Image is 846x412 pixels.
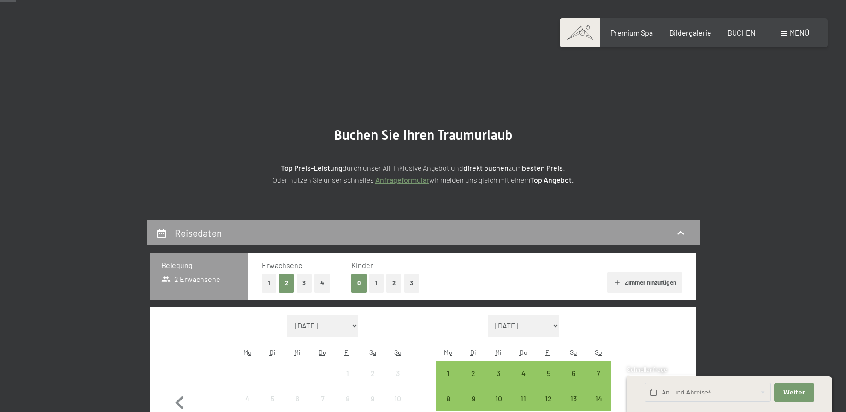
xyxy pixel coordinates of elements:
[262,261,302,269] span: Erwachsene
[586,361,611,386] div: Sun Sep 07 2025
[511,386,536,411] div: Anreise möglich
[561,361,586,386] div: Sat Sep 06 2025
[161,260,237,270] h3: Belegung
[570,348,577,356] abbr: Samstag
[281,163,343,172] strong: Top Preis-Leistung
[461,361,486,386] div: Tue Sep 02 2025
[607,272,682,293] button: Zimmer hinzufügen
[319,348,326,356] abbr: Donnerstag
[310,386,335,411] div: Anreise nicht möglich
[562,370,585,393] div: 6
[461,386,486,411] div: Anreise möglich
[595,348,602,356] abbr: Sonntag
[461,361,486,386] div: Anreise möglich
[728,28,756,37] a: BUCHEN
[536,361,561,386] div: Fri Sep 05 2025
[487,370,510,393] div: 3
[285,386,310,411] div: Wed Aug 06 2025
[436,386,461,411] div: Anreise möglich
[561,386,586,411] div: Sat Sep 13 2025
[463,163,509,172] strong: direkt buchen
[262,274,276,293] button: 1
[193,162,654,185] p: durch unser All-inklusive Angebot und zum ! Oder nutzen Sie unser schnelles wir melden uns gleich...
[536,386,561,411] div: Anreise möglich
[545,348,551,356] abbr: Freitag
[669,28,711,37] a: Bildergalerie
[511,361,536,386] div: Anreise möglich
[386,274,402,293] button: 2
[586,386,611,411] div: Sun Sep 14 2025
[369,274,384,293] button: 1
[436,361,461,386] div: Mon Sep 01 2025
[561,386,586,411] div: Anreise möglich
[386,370,409,393] div: 3
[520,348,527,356] abbr: Donnerstag
[495,348,502,356] abbr: Mittwoch
[486,386,511,411] div: Wed Sep 10 2025
[470,348,476,356] abbr: Dienstag
[511,386,536,411] div: Thu Sep 11 2025
[385,386,410,411] div: Sun Aug 10 2025
[385,386,410,411] div: Anreise nicht möglich
[260,386,285,411] div: Tue Aug 05 2025
[336,370,359,393] div: 1
[461,386,486,411] div: Tue Sep 09 2025
[394,348,402,356] abbr: Sonntag
[436,386,461,411] div: Mon Sep 08 2025
[512,370,535,393] div: 4
[437,370,460,393] div: 1
[561,361,586,386] div: Anreise möglich
[335,386,360,411] div: Anreise nicht möglich
[444,348,452,356] abbr: Montag
[175,227,222,239] h2: Reisedaten
[610,28,653,37] a: Premium Spa
[486,361,511,386] div: Wed Sep 03 2025
[344,348,350,356] abbr: Freitag
[235,386,260,411] div: Mon Aug 04 2025
[587,370,610,393] div: 7
[511,361,536,386] div: Thu Sep 04 2025
[586,361,611,386] div: Anreise möglich
[537,370,560,393] div: 5
[536,386,561,411] div: Fri Sep 12 2025
[486,386,511,411] div: Anreise möglich
[335,386,360,411] div: Fri Aug 08 2025
[790,28,809,37] span: Menü
[294,348,301,356] abbr: Mittwoch
[486,361,511,386] div: Anreise möglich
[361,370,384,393] div: 2
[351,274,367,293] button: 0
[404,274,420,293] button: 3
[285,386,310,411] div: Anreise nicht möglich
[335,361,360,386] div: Anreise nicht möglich
[530,175,574,184] strong: Top Angebot.
[774,383,814,402] button: Weiter
[243,348,252,356] abbr: Montag
[297,274,312,293] button: 3
[360,386,385,411] div: Sat Aug 09 2025
[360,361,385,386] div: Anreise nicht möglich
[627,366,667,373] span: Schnellanfrage
[462,370,485,393] div: 2
[360,361,385,386] div: Sat Aug 02 2025
[270,348,276,356] abbr: Dienstag
[369,348,376,356] abbr: Samstag
[334,127,513,143] span: Buchen Sie Ihren Traumurlaub
[586,386,611,411] div: Anreise möglich
[351,261,373,269] span: Kinder
[314,274,330,293] button: 4
[310,386,335,411] div: Thu Aug 07 2025
[522,163,563,172] strong: besten Preis
[260,386,285,411] div: Anreise nicht möglich
[360,386,385,411] div: Anreise nicht möglich
[385,361,410,386] div: Anreise nicht möglich
[279,274,294,293] button: 2
[536,361,561,386] div: Anreise möglich
[335,361,360,386] div: Fri Aug 01 2025
[783,388,805,397] span: Weiter
[161,274,221,284] span: 2 Erwachsene
[436,361,461,386] div: Anreise möglich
